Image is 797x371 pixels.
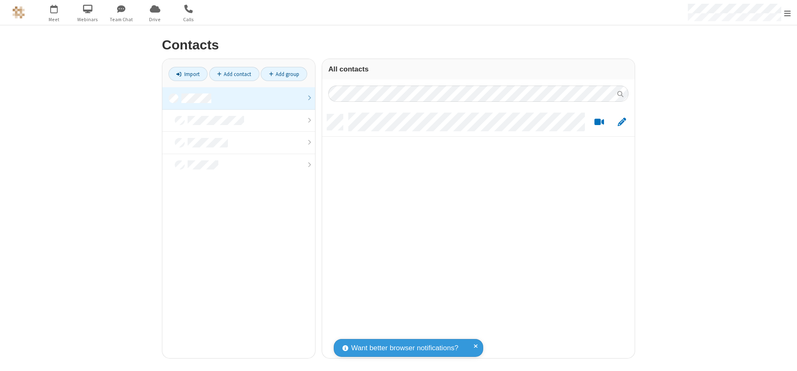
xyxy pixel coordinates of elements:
iframe: Chat [776,349,791,365]
div: grid [322,108,635,358]
h3: All contacts [328,65,628,73]
a: Add contact [209,67,259,81]
span: Webinars [72,16,103,23]
span: Team Chat [106,16,137,23]
span: Calls [173,16,204,23]
h2: Contacts [162,38,635,52]
button: Start a video meeting [591,117,607,128]
span: Meet [39,16,70,23]
img: QA Selenium DO NOT DELETE OR CHANGE [12,6,25,19]
a: Add group [261,67,307,81]
button: Edit [614,117,630,128]
span: Want better browser notifications? [351,343,458,354]
a: Import [169,67,208,81]
span: Drive [139,16,171,23]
